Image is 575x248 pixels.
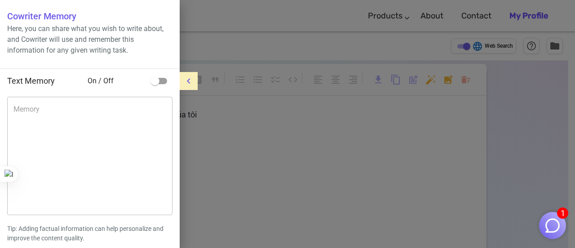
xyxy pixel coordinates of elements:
[557,207,568,219] span: 1
[180,72,198,90] button: menu
[7,76,55,86] span: Text Memory
[7,23,172,56] p: Here, you can share what you wish to write about, and Cowriter will use and remember this informa...
[544,217,561,234] img: Close chat
[7,224,172,243] p: Tip: Adding factual information can help personalize and improve the content quality.
[88,76,146,86] span: On / Off
[7,9,172,23] h6: Cowriter Memory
